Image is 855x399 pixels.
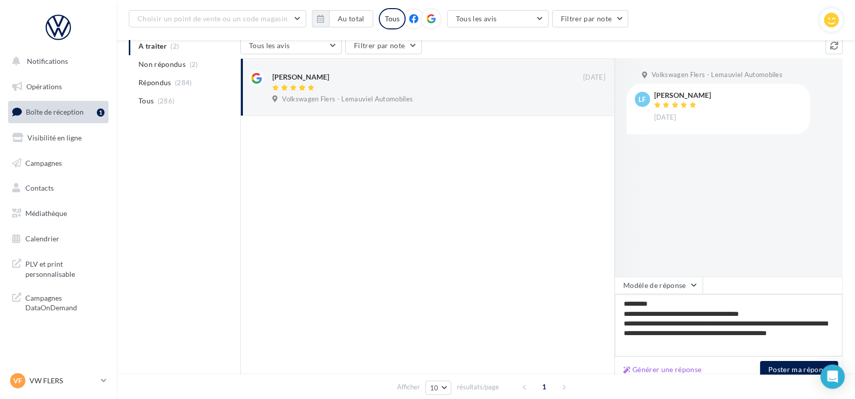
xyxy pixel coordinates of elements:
[175,79,192,87] span: (284)
[8,371,109,390] a: VF VW FLERS
[457,382,499,392] span: résultats/page
[97,108,104,117] div: 1
[312,10,373,27] button: Au total
[6,287,111,317] a: Campagnes DataOnDemand
[25,158,62,167] span: Campagnes
[821,365,845,389] div: Open Intercom Messenger
[6,253,111,283] a: PLV et print personnalisable
[430,384,439,392] span: 10
[272,72,329,82] div: [PERSON_NAME]
[25,184,54,192] span: Contacts
[615,277,703,294] button: Modèle de réponse
[397,382,420,392] span: Afficher
[249,41,290,50] span: Tous les avis
[329,10,373,27] button: Au total
[137,14,288,23] span: Choisir un point de vente ou un code magasin
[6,228,111,249] a: Calendrier
[26,82,62,91] span: Opérations
[26,107,84,116] span: Boîte de réception
[425,381,451,395] button: 10
[639,94,647,104] span: LF
[652,70,782,80] span: Volkswagen Flers - Lemauviel Automobiles
[447,10,549,27] button: Tous les avis
[619,364,706,376] button: Générer une réponse
[379,8,406,29] div: Tous
[6,101,111,123] a: Boîte de réception1
[138,96,154,106] span: Tous
[27,57,68,65] span: Notifications
[138,78,171,88] span: Répondus
[25,257,104,279] span: PLV et print personnalisable
[129,10,306,27] button: Choisir un point de vente ou un code magasin
[25,291,104,313] span: Campagnes DataOnDemand
[552,10,629,27] button: Filtrer par note
[654,113,676,122] span: [DATE]
[6,76,111,97] a: Opérations
[29,376,97,386] p: VW FLERS
[6,203,111,224] a: Médiathèque
[6,127,111,149] a: Visibilité en ligne
[456,14,497,23] span: Tous les avis
[537,379,553,395] span: 1
[190,60,198,68] span: (2)
[25,234,59,243] span: Calendrier
[13,376,22,386] span: VF
[282,95,413,104] span: Volkswagen Flers - Lemauviel Automobiles
[654,92,711,99] div: [PERSON_NAME]
[158,97,175,105] span: (286)
[760,361,838,378] button: Poster ma réponse
[345,37,422,54] button: Filtrer par note
[583,73,605,82] span: [DATE]
[6,51,106,72] button: Notifications
[25,209,67,217] span: Médiathèque
[138,59,186,69] span: Non répondus
[240,37,342,54] button: Tous les avis
[6,153,111,174] a: Campagnes
[27,133,82,142] span: Visibilité en ligne
[6,177,111,199] a: Contacts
